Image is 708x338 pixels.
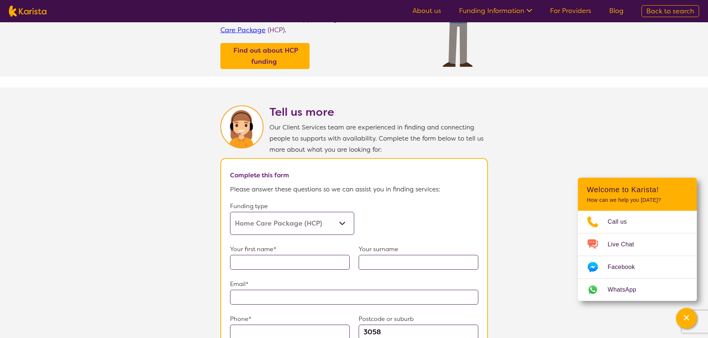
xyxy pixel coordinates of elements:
[459,6,532,15] a: Funding Information
[608,216,636,227] span: Call us
[578,279,697,301] a: Web link opens in a new tab.
[230,314,350,325] p: Phone*
[230,201,354,212] p: Funding type
[413,6,441,15] a: About us
[646,7,694,16] span: Back to search
[230,171,289,179] b: Complete this form
[587,185,688,194] h2: Welcome to Karista!
[233,46,298,66] b: Find out about HCP funding
[269,105,488,119] h2: Tell us more
[587,197,688,203] p: How can we help you [DATE]?
[220,105,264,148] img: Karista Client Service
[608,284,645,295] span: WhatsApp
[550,6,591,15] a: For Providers
[9,6,46,17] img: Karista logo
[359,314,478,325] p: Postcode or suburb
[222,45,308,67] a: Find out about HCP funding
[269,122,488,155] p: Our Client Services team are experienced in finding and connecting people to supports with availa...
[676,308,697,329] button: Channel Menu
[641,5,699,17] a: Back to search
[608,262,644,273] span: Facebook
[578,178,697,301] div: Channel Menu
[230,184,478,195] p: Please answer these questions so we can assist you in finding services:
[230,279,478,290] p: Email*
[230,244,350,255] p: Your first name*
[608,239,643,250] span: Live Chat
[578,211,697,301] ul: Choose channel
[359,244,478,255] p: Your surname
[609,6,624,15] a: Blog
